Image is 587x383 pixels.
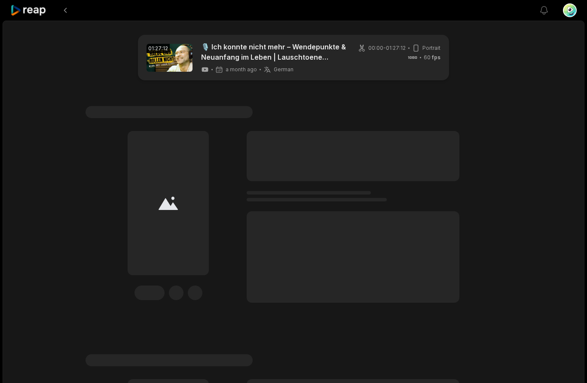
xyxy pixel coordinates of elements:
span: Portrait [422,44,440,52]
span: fps [432,54,440,61]
span: #1 Lorem ipsum dolor sit amet consecteturs [86,106,253,118]
span: 00:00 - 01:27:12 [368,44,406,52]
a: 🎙️ Ich konnte nicht mehr – Wendepunkte & Neuanfang im Leben | Lauschtoene Podcast #1 [201,42,348,62]
div: Edit [135,286,165,300]
span: #1 Lorem ipsum dolor sit amet consecteturs [86,354,253,366]
span: German [274,66,293,73]
span: a month ago [226,66,257,73]
span: 60 [424,54,440,61]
